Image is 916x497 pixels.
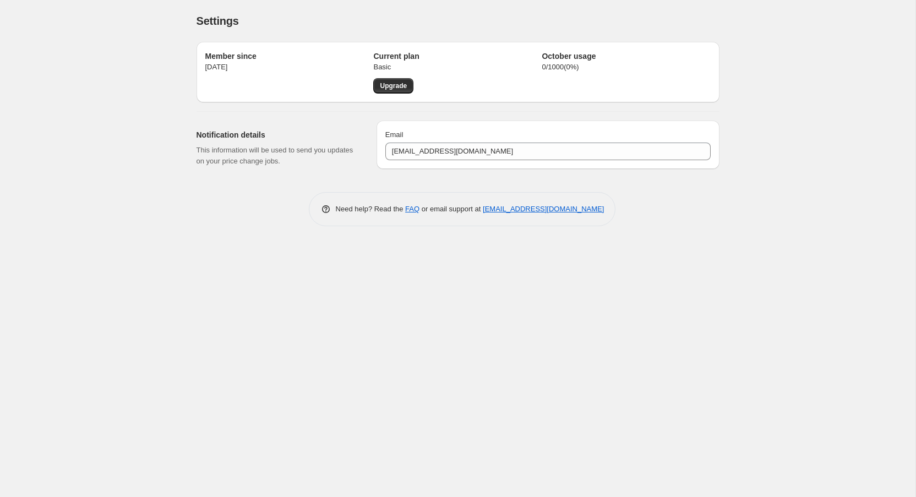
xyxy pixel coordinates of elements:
[336,205,406,213] span: Need help? Read the
[405,205,419,213] a: FAQ
[373,62,542,73] p: Basic
[373,51,542,62] h2: Current plan
[483,205,604,213] a: [EMAIL_ADDRESS][DOMAIN_NAME]
[205,51,374,62] h2: Member since
[419,205,483,213] span: or email support at
[542,62,710,73] p: 0 / 1000 ( 0 %)
[197,129,359,140] h2: Notification details
[385,130,404,139] span: Email
[380,81,407,90] span: Upgrade
[197,145,359,167] p: This information will be used to send you updates on your price change jobs.
[197,15,239,27] span: Settings
[542,51,710,62] h2: October usage
[373,78,413,94] a: Upgrade
[205,62,374,73] p: [DATE]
